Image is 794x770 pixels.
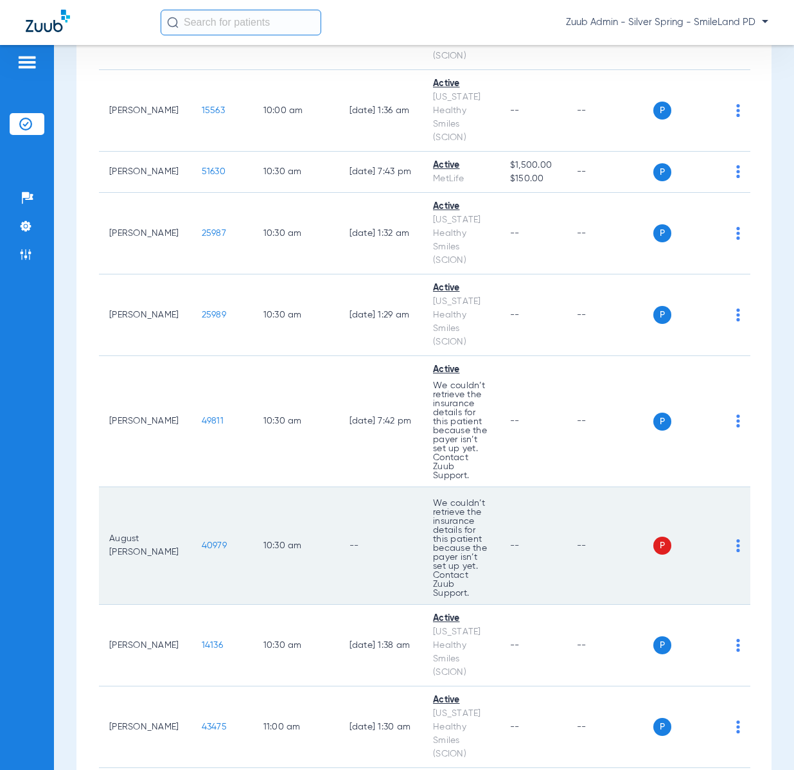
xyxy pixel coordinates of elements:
span: -- [510,310,520,319]
td: [DATE] 1:29 AM [339,274,423,356]
iframe: Chat Widget [730,708,794,770]
div: [US_STATE] Healthy Smiles (SCION) [433,91,490,145]
span: -- [510,106,520,115]
td: [PERSON_NAME] [99,152,191,193]
td: [DATE] 7:42 PM [339,356,423,487]
span: -- [510,641,520,650]
td: [PERSON_NAME] [99,193,191,274]
td: [PERSON_NAME] [99,274,191,356]
img: Zuub Logo [26,10,70,32]
td: -- [567,605,653,686]
td: 10:30 AM [253,605,339,686]
td: [DATE] 1:36 AM [339,70,423,152]
img: group-dot-blue.svg [736,309,740,321]
img: group-dot-blue.svg [736,165,740,178]
div: [US_STATE] Healthy Smiles (SCION) [433,213,490,267]
span: P [653,413,671,431]
td: [DATE] 1:32 AM [339,193,423,274]
td: -- [567,686,653,768]
td: 10:00 AM [253,70,339,152]
td: [PERSON_NAME] [99,686,191,768]
span: 40979 [202,541,227,550]
td: [PERSON_NAME] [99,605,191,686]
p: We couldn’t retrieve the insurance details for this patient because the payer isn’t set up yet. C... [433,381,490,480]
div: Active [433,282,490,295]
span: P [653,636,671,654]
div: Active [433,200,490,213]
span: 51630 [202,167,225,176]
div: [US_STATE] Healthy Smiles (SCION) [433,295,490,349]
span: 15563 [202,106,225,115]
div: MetLife [433,172,490,186]
div: Active [433,612,490,625]
td: 10:30 AM [253,356,339,487]
span: 25989 [202,310,226,319]
span: 43475 [202,722,227,731]
span: P [653,306,671,324]
td: 10:30 AM [253,487,339,605]
td: 10:30 AM [253,152,339,193]
p: We couldn’t retrieve the insurance details for this patient because the payer isn’t set up yet. C... [433,499,490,598]
img: group-dot-blue.svg [736,227,740,240]
span: P [653,718,671,736]
span: P [653,163,671,181]
td: 11:00 AM [253,686,339,768]
span: -- [510,229,520,238]
input: Search for patients [161,10,321,35]
div: Active [433,77,490,91]
span: P [653,102,671,120]
div: Active [433,363,490,377]
div: Active [433,159,490,172]
span: P [653,537,671,555]
td: August [PERSON_NAME] [99,487,191,605]
td: -- [567,70,653,152]
span: -- [510,722,520,731]
span: -- [510,541,520,550]
td: [DATE] 1:38 AM [339,605,423,686]
td: -- [567,152,653,193]
span: 14136 [202,641,223,650]
span: Zuub Admin - Silver Spring - SmileLand PD [566,16,768,29]
span: 49811 [202,416,224,425]
span: $1,500.00 [510,159,556,172]
span: $150.00 [510,172,556,186]
span: P [653,224,671,242]
div: Active [433,694,490,707]
span: 25987 [202,229,226,238]
div: [US_STATE] Healthy Smiles (SCION) [433,625,490,679]
img: group-dot-blue.svg [736,639,740,652]
td: [DATE] 7:43 PM [339,152,423,193]
td: [PERSON_NAME] [99,356,191,487]
div: [US_STATE] Healthy Smiles (SCION) [433,707,490,761]
td: [PERSON_NAME] [99,70,191,152]
td: 10:30 AM [253,193,339,274]
img: group-dot-blue.svg [736,104,740,117]
img: hamburger-icon [17,55,37,70]
span: -- [510,416,520,425]
td: [DATE] 1:30 AM [339,686,423,768]
td: -- [567,274,653,356]
td: 10:30 AM [253,274,339,356]
img: Search Icon [167,17,179,28]
td: -- [567,193,653,274]
img: group-dot-blue.svg [736,415,740,427]
img: group-dot-blue.svg [736,539,740,552]
td: -- [339,487,423,605]
td: -- [567,487,653,605]
td: -- [567,356,653,487]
